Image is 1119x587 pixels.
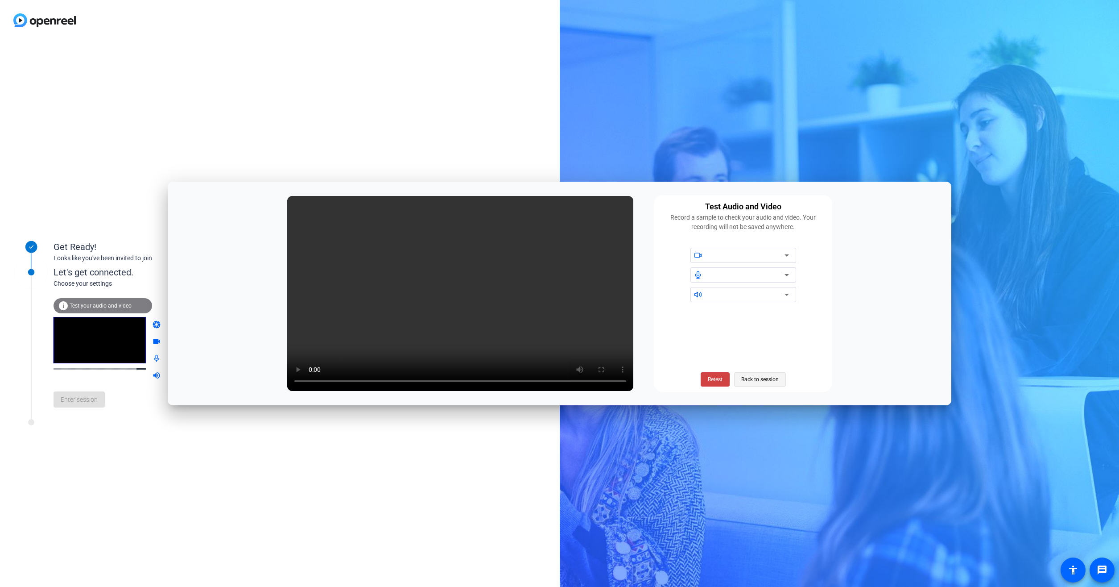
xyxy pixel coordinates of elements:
mat-icon: message [1097,565,1107,575]
div: Get Ready! [54,240,232,254]
mat-icon: info [58,300,69,311]
span: Retest [708,375,723,383]
mat-icon: volume_up [152,371,163,382]
div: Record a sample to check your audio and video. Your recording will not be saved anywhere. [659,213,827,232]
mat-icon: accessibility [1068,565,1078,575]
span: Back to session [741,371,779,388]
mat-icon: videocam [152,337,163,348]
mat-icon: mic_none [152,354,163,365]
button: Retest [701,372,730,387]
button: Back to session [734,372,786,387]
mat-icon: camera [152,320,163,331]
div: Looks like you've been invited to join [54,254,232,263]
div: Choose your settings [54,279,250,288]
div: Test Audio and Video [705,200,781,213]
span: Test your audio and video [70,303,132,309]
div: Let's get connected. [54,266,250,279]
